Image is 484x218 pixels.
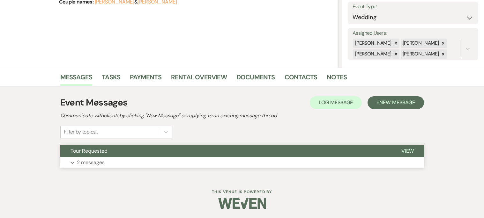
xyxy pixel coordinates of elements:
button: Tour Requested [60,145,391,157]
h1: Event Messages [60,96,128,109]
button: View [391,145,424,157]
button: 2 messages [60,157,424,168]
a: Payments [130,72,161,86]
div: [PERSON_NAME] [401,49,440,59]
div: [PERSON_NAME] [353,39,392,48]
div: [PERSON_NAME] [401,39,440,48]
a: Tasks [102,72,120,86]
div: Filter by topics... [64,128,98,136]
label: Assigned Users: [353,29,473,38]
a: Contacts [285,72,317,86]
button: Log Message [310,96,362,109]
label: Event Type: [353,2,473,11]
span: Tour Requested [71,148,108,154]
img: Weven Logo [218,192,266,214]
p: 2 messages [77,158,105,167]
span: Log Message [319,99,353,106]
a: Rental Overview [171,72,227,86]
span: View [401,148,414,154]
span: New Message [379,99,415,106]
div: [PERSON_NAME] [353,49,392,59]
a: Documents [236,72,275,86]
a: Messages [60,72,93,86]
a: Notes [327,72,347,86]
h2: Communicate with clients by clicking "New Message" or replying to an existing message thread. [60,112,424,120]
button: +New Message [368,96,424,109]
